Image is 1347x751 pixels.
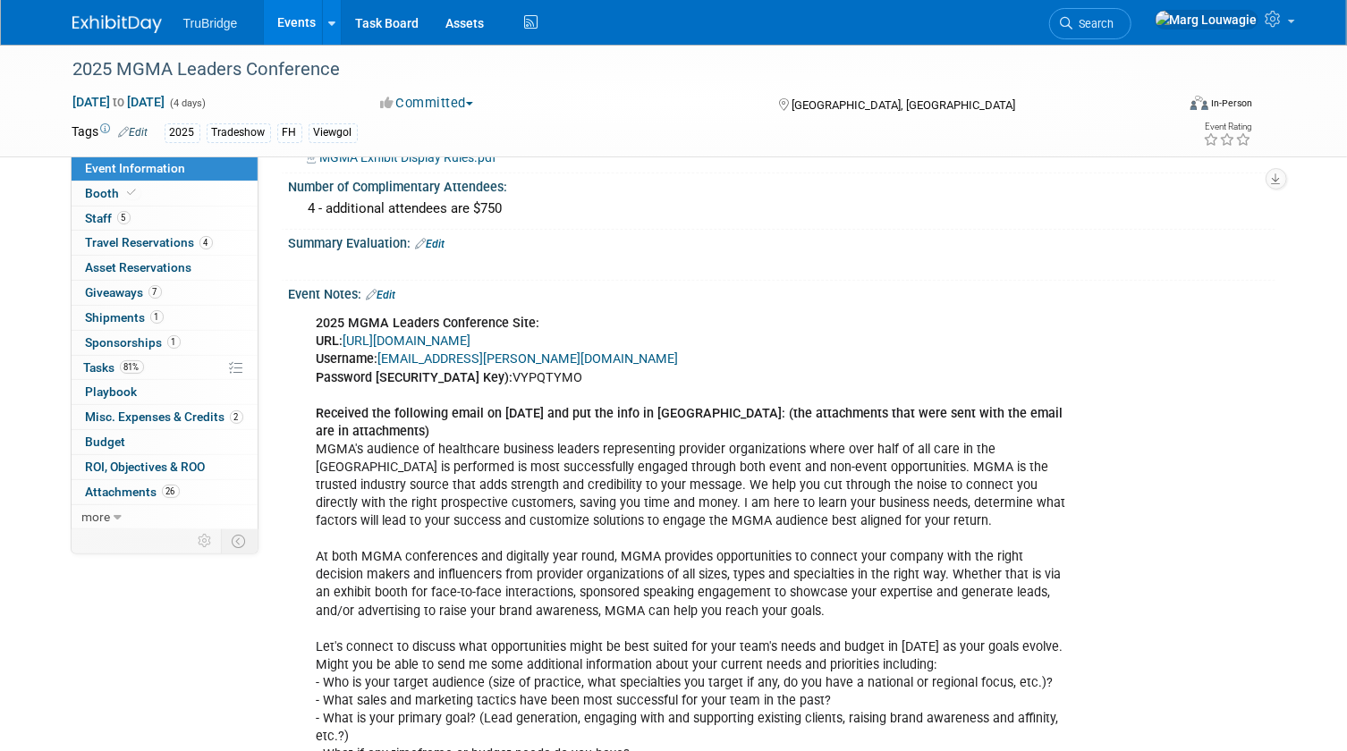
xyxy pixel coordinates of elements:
[289,173,1275,196] div: Number of Complimentary Attendees:
[72,405,258,429] a: Misc. Expenses & Credits2
[72,455,258,479] a: ROI, Objectives & ROO
[183,16,238,30] span: TruBridge
[150,310,164,324] span: 1
[1211,97,1253,110] div: In-Person
[72,181,258,206] a: Booth
[289,230,1275,253] div: Summary Evaluation:
[117,211,131,224] span: 5
[207,123,271,142] div: Tradeshow
[378,351,679,367] a: [EMAIL_ADDRESS][PERSON_NAME][DOMAIN_NAME]
[72,256,258,280] a: Asset Reservations
[72,207,258,231] a: Staff5
[1049,8,1131,39] a: Search
[86,460,206,474] span: ROI, Objectives & ROO
[374,94,480,113] button: Committed
[86,335,181,350] span: Sponsorships
[169,97,207,109] span: (4 days)
[86,485,180,499] span: Attachments
[72,430,258,454] a: Budget
[86,435,126,449] span: Budget
[119,126,148,139] a: Edit
[1204,122,1252,131] div: Event Rating
[162,485,180,498] span: 26
[72,480,258,504] a: Attachments26
[308,150,497,165] a: MGMA Exhibit Display Rules.pdf
[792,98,1015,112] span: [GEOGRAPHIC_DATA], [GEOGRAPHIC_DATA]
[343,333,471,349] a: [URL][DOMAIN_NAME]
[72,94,166,110] span: [DATE] [DATE]
[191,529,222,553] td: Personalize Event Tab Strip
[86,161,186,175] span: Event Information
[86,211,131,225] span: Staff
[317,333,343,349] b: URL:
[86,409,243,424] span: Misc. Expenses & Credits
[309,123,358,142] div: Viewgol
[230,410,243,424] span: 2
[148,285,162,299] span: 7
[289,281,1275,304] div: Event Notes:
[72,380,258,404] a: Playbook
[86,310,164,325] span: Shipments
[1073,17,1114,30] span: Search
[317,351,378,367] b: Username:
[416,238,445,250] a: Edit
[302,195,1262,223] div: 4 - additional attendees are $750
[72,356,258,380] a: Tasks81%
[111,95,128,109] span: to
[72,15,162,33] img: ExhibitDay
[1155,10,1258,30] img: Marg Louwagie
[128,188,137,198] i: Booth reservation complete
[86,260,192,274] span: Asset Reservations
[199,236,213,249] span: 4
[86,384,138,399] span: Playbook
[67,54,1153,86] div: 2025 MGMA Leaders Conference
[120,360,144,374] span: 81%
[72,156,258,181] a: Event Information
[72,281,258,305] a: Giveaways7
[72,122,148,143] td: Tags
[277,123,302,142] div: FH
[86,235,213,249] span: Travel Reservations
[1079,93,1253,120] div: Event Format
[317,406,1063,439] b: Received the following email on [DATE] and put the info in [GEOGRAPHIC_DATA]: (the attachments th...
[84,360,144,375] span: Tasks
[367,289,396,301] a: Edit
[165,123,200,142] div: 2025
[221,529,258,553] td: Toggle Event Tabs
[72,505,258,529] a: more
[72,331,258,355] a: Sponsorships1
[82,510,111,524] span: more
[167,335,181,349] span: 1
[86,285,162,300] span: Giveaways
[1190,96,1208,110] img: Format-Inperson.png
[320,150,497,165] span: MGMA Exhibit Display Rules.pdf
[317,370,513,385] b: Password [SECURITY_DATA] Key):
[317,316,540,331] b: 2025 MGMA Leaders Conference Site:
[86,186,140,200] span: Booth
[72,231,258,255] a: Travel Reservations4
[72,306,258,330] a: Shipments1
